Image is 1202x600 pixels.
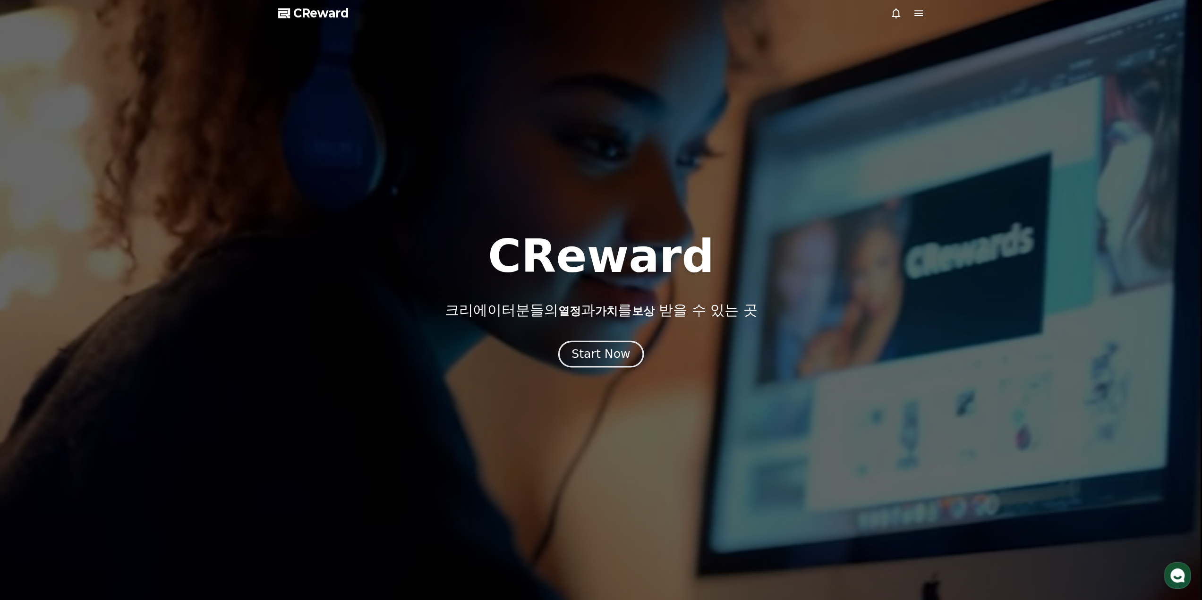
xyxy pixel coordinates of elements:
[631,304,654,318] span: 보상
[595,304,617,318] span: 가치
[558,304,580,318] span: 열정
[558,340,644,367] button: Start Now
[3,299,62,323] a: 홈
[30,313,35,321] span: 홈
[571,346,630,362] div: Start Now
[62,299,122,323] a: 대화
[488,234,714,279] h1: CReward
[293,6,349,21] span: CReward
[122,299,181,323] a: 설정
[444,302,757,319] p: 크리에이터분들의 과 를 받을 수 있는 곳
[86,314,98,321] span: 대화
[560,351,642,360] a: Start Now
[278,6,349,21] a: CReward
[146,313,157,321] span: 설정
